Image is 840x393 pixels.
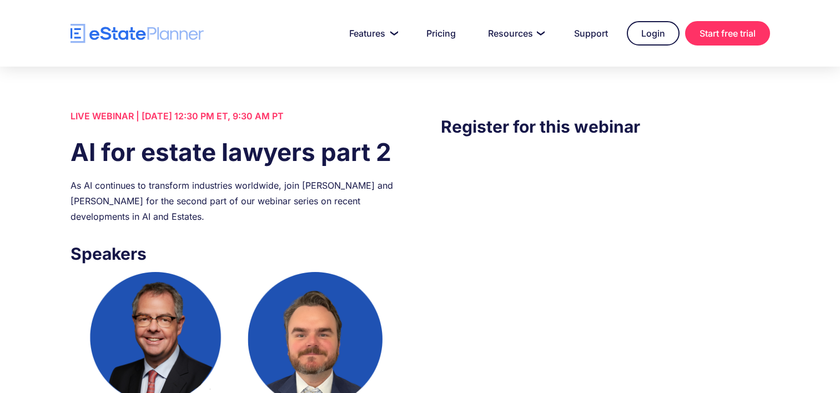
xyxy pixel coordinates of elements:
a: Support [561,22,621,44]
h3: Register for this webinar [441,114,769,139]
a: Login [627,21,680,46]
a: Start free trial [685,21,770,46]
div: LIVE WEBINAR | [DATE] 12:30 PM ET, 9:30 AM PT [71,108,399,124]
a: home [71,24,204,43]
a: Pricing [413,22,469,44]
div: As AI continues to transform industries worldwide, join [PERSON_NAME] and [PERSON_NAME] for the s... [71,178,399,224]
h3: Speakers [71,241,399,266]
a: Features [336,22,408,44]
a: Resources [475,22,555,44]
h1: AI for estate lawyers part 2 [71,135,399,169]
